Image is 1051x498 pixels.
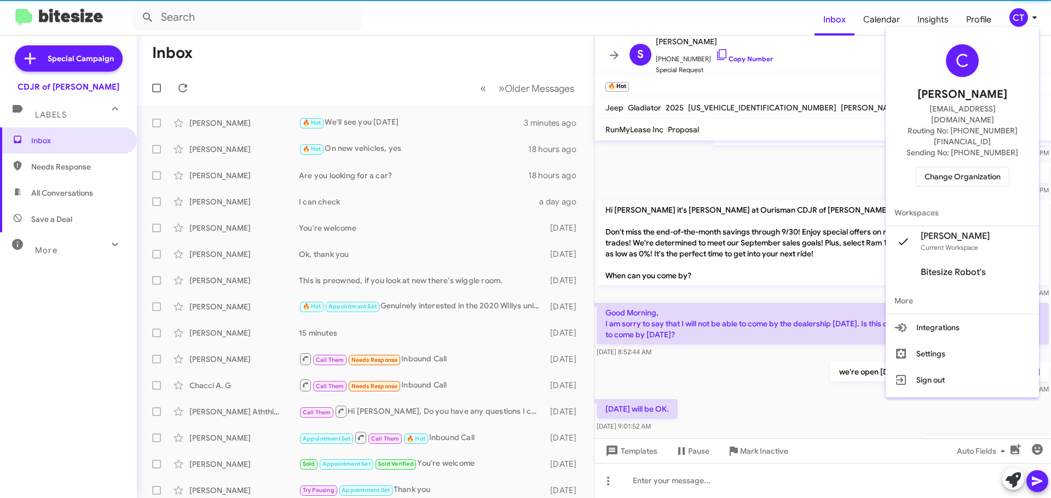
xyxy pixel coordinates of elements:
button: Integrations [886,314,1039,341]
button: Sign out [886,367,1039,393]
button: Change Organization [916,167,1009,186]
span: Current Workspace [921,243,978,251]
span: [PERSON_NAME] [921,231,990,242]
div: C [946,44,979,77]
button: Settings [886,341,1039,367]
span: Routing No: [PHONE_NUMBER][FINANCIAL_ID] [899,125,1026,147]
span: More [886,288,1039,314]
span: [PERSON_NAME] [917,86,1007,103]
span: [EMAIL_ADDRESS][DOMAIN_NAME] [899,103,1026,125]
span: Workspaces [886,200,1039,226]
span: Bitesize Robot's [921,267,986,278]
span: Sending No: [PHONE_NUMBER] [906,147,1018,158]
span: Change Organization [925,167,1001,186]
